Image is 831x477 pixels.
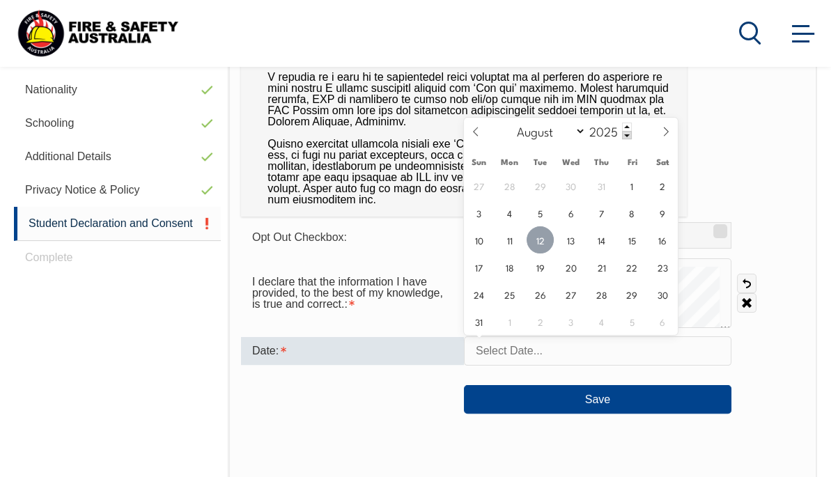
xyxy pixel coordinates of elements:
[619,226,646,253] span: August 15, 2025
[510,122,586,140] select: Month
[496,253,523,281] span: August 18, 2025
[496,172,523,199] span: July 28, 2025
[649,308,676,335] span: September 6, 2025
[619,281,646,308] span: August 29, 2025
[14,107,221,140] a: Schooling
[587,157,617,166] span: Thu
[619,199,646,226] span: August 8, 2025
[14,140,221,173] a: Additional Details
[588,226,615,253] span: August 14, 2025
[527,199,554,226] span: August 5, 2025
[14,173,221,207] a: Privacy Notice & Policy
[465,172,492,199] span: July 27, 2025
[619,308,646,335] span: September 5, 2025
[588,308,615,335] span: September 4, 2025
[465,199,492,226] span: August 3, 2025
[649,226,676,253] span: August 16, 2025
[14,207,221,241] a: Student Declaration and Consent
[649,253,676,281] span: August 23, 2025
[465,226,492,253] span: August 10, 2025
[527,172,554,199] span: July 29, 2025
[649,172,676,199] span: August 2, 2025
[495,157,525,166] span: Mon
[527,281,554,308] span: August 26, 2025
[496,199,523,226] span: August 4, 2025
[527,226,554,253] span: August 12, 2025
[464,336,731,366] input: Select Date...
[647,157,678,166] span: Sat
[588,199,615,226] span: August 7, 2025
[527,308,554,335] span: September 2, 2025
[737,274,756,293] a: Undo
[465,308,492,335] span: August 31, 2025
[525,157,556,166] span: Tue
[496,226,523,253] span: August 11, 2025
[241,337,464,365] div: Date is required.
[557,308,584,335] span: September 3, 2025
[464,157,495,166] span: Sun
[649,281,676,308] span: August 30, 2025
[496,308,523,335] span: September 1, 2025
[464,385,731,413] button: Save
[465,281,492,308] span: August 24, 2025
[14,73,221,107] a: Nationality
[557,253,584,281] span: August 20, 2025
[619,253,646,281] span: August 22, 2025
[616,157,647,166] span: Fri
[557,226,584,253] span: August 13, 2025
[465,253,492,281] span: August 17, 2025
[557,172,584,199] span: July 30, 2025
[586,123,632,139] input: Year
[588,172,615,199] span: July 31, 2025
[496,281,523,308] span: August 25, 2025
[649,199,676,226] span: August 9, 2025
[588,281,615,308] span: August 28, 2025
[556,157,587,166] span: Wed
[619,172,646,199] span: August 1, 2025
[737,293,756,313] a: Clear
[557,199,584,226] span: August 6, 2025
[252,231,347,243] span: Opt Out Checkbox:
[527,253,554,281] span: August 19, 2025
[557,281,584,308] span: August 27, 2025
[241,269,464,318] div: I declare that the information I have provided, to the best of my knowledge, is true and correct....
[588,253,615,281] span: August 21, 2025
